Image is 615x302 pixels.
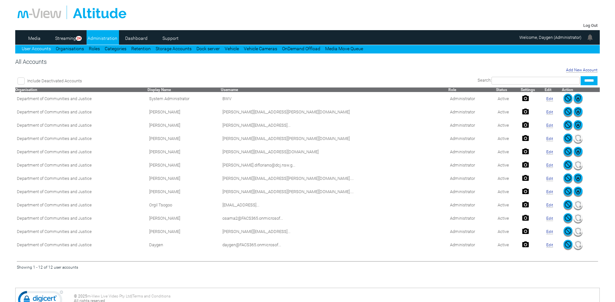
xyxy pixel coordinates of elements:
a: Support [155,33,186,43]
a: Role [448,87,456,92]
td: Administrator [448,238,496,251]
span: Department of Communities and Justice [17,110,92,114]
img: user-active-green-icon.svg [563,213,573,222]
td: Administrator [448,105,496,119]
td: Active [496,185,521,198]
td: Active [496,158,521,172]
a: Deactivate [563,192,573,197]
a: Status [496,87,507,92]
a: Edit [546,136,553,141]
a: Deactivate [563,125,573,130]
a: Reset MFA [574,179,583,183]
a: Deactivate [563,245,573,250]
img: mfa-shield-white-icon.svg [574,134,583,143]
span: Department of Communities and Justice [17,149,92,154]
span: Department of Communities and Justice [17,229,92,234]
span: Contact Method: SMS and Email [149,136,180,141]
th: Edit [545,87,562,92]
img: mfa-shield-green-icon.svg [574,120,583,129]
img: mfa-shield-green-icon.svg [574,187,583,196]
span: Department of Communities and Justice [17,203,92,207]
td: Active [496,105,521,119]
td: Administrator [448,92,496,105]
img: camera24.png [522,215,529,221]
img: camera24.png [522,148,529,155]
a: Dock server [196,46,220,51]
span: Contact Method: SMS and Email [149,176,180,181]
img: camera24.png [522,95,529,101]
span: osama2@FACS365.onmicrosoft.com [222,216,283,221]
img: user-active-green-icon.svg [563,134,573,143]
img: camera24.png [522,201,529,208]
span: BWV [222,96,231,101]
span: daygen@FACS365.onmicrosoft.com [222,242,281,247]
img: user-active-green-icon.svg [563,226,573,236]
span: Department of Communities and Justice [17,163,92,168]
img: mfa-shield-white-icon.svg [574,213,583,222]
span: Contact Method: SMS and Email [149,229,180,234]
a: Reset MFA [574,99,583,104]
a: Terms and Conditions [132,294,171,298]
a: Deactivate [563,232,573,237]
img: camera24.png [522,228,529,234]
td: Active [496,145,521,158]
a: Username [221,87,238,92]
a: Deactivate [563,152,573,157]
td: Administrator [448,158,496,172]
span: Department of Communities and Justice [17,189,92,194]
a: Deactivate [563,165,573,170]
a: MFA Not Set [574,139,583,144]
span: paul.hill@dcj.nsw.gov.au [222,110,350,114]
a: Retention [131,46,151,51]
img: user-active-green-icon.svg [563,173,573,182]
td: Administrator [448,172,496,185]
span: Department of Communities and Justice [17,242,92,247]
a: Edit [546,176,553,181]
a: Deactivate [563,179,573,183]
span: Orgil@FACS365.onmicrosoft.com [222,203,259,207]
td: Active [496,225,521,238]
img: camera24.png [522,241,529,248]
a: Streaming [53,33,78,43]
a: Edit [546,229,553,234]
span: Contact Method: SMS and Email [149,123,180,128]
a: Administration [87,33,118,43]
a: Edit [546,243,553,248]
a: Vehicle [225,46,239,51]
img: user-active-green-icon.svg [563,94,573,103]
a: Edit [546,150,553,155]
td: Active [496,238,521,251]
a: User Accounts [22,46,51,51]
a: Categories [105,46,126,51]
td: Active [496,119,521,132]
span: Showing 1 - 12 of 12 user accounts [17,265,78,270]
span: Contact Method: SMS and Email [149,110,180,114]
a: Reset MFA [574,152,583,157]
a: Deactivate [563,99,573,104]
img: user-active-green-icon.svg [563,240,573,249]
img: mfa-shield-green-icon.svg [574,147,583,156]
img: mfa-shield-green-icon.svg [574,107,583,116]
span: Contact Method: SMS and Email [149,203,172,207]
a: Edit [546,163,553,168]
a: MFA Not Set [574,165,583,170]
span: Contact Method: None [149,96,189,101]
span: darren.georgeston@dcj.nsw.gov.au [222,123,290,128]
span: Department of Communities and Justice [17,176,92,181]
td: Administrator [448,132,496,145]
span: Contact Method: SMS and Email [149,149,180,154]
span: glenn.johns@dcj.nsw.gov.au [222,136,350,141]
span: Contact Method: SMS and Email [149,189,180,194]
a: Edit [546,123,553,128]
a: Edit [546,203,553,208]
img: user-active-green-icon.svg [563,120,573,129]
a: Deactivate [563,112,573,117]
img: mfa-shield-white-icon.svg [574,200,583,209]
span: Welcome, Daygen (Administrator) [519,35,581,40]
img: mfa-shield-green-icon.svg [574,173,583,182]
img: user-active-green-icon.svg [563,107,573,116]
a: Organisations [56,46,84,51]
a: Reset MFA [574,112,583,117]
a: MFA Not Set [574,232,583,237]
a: Edit [546,110,553,115]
